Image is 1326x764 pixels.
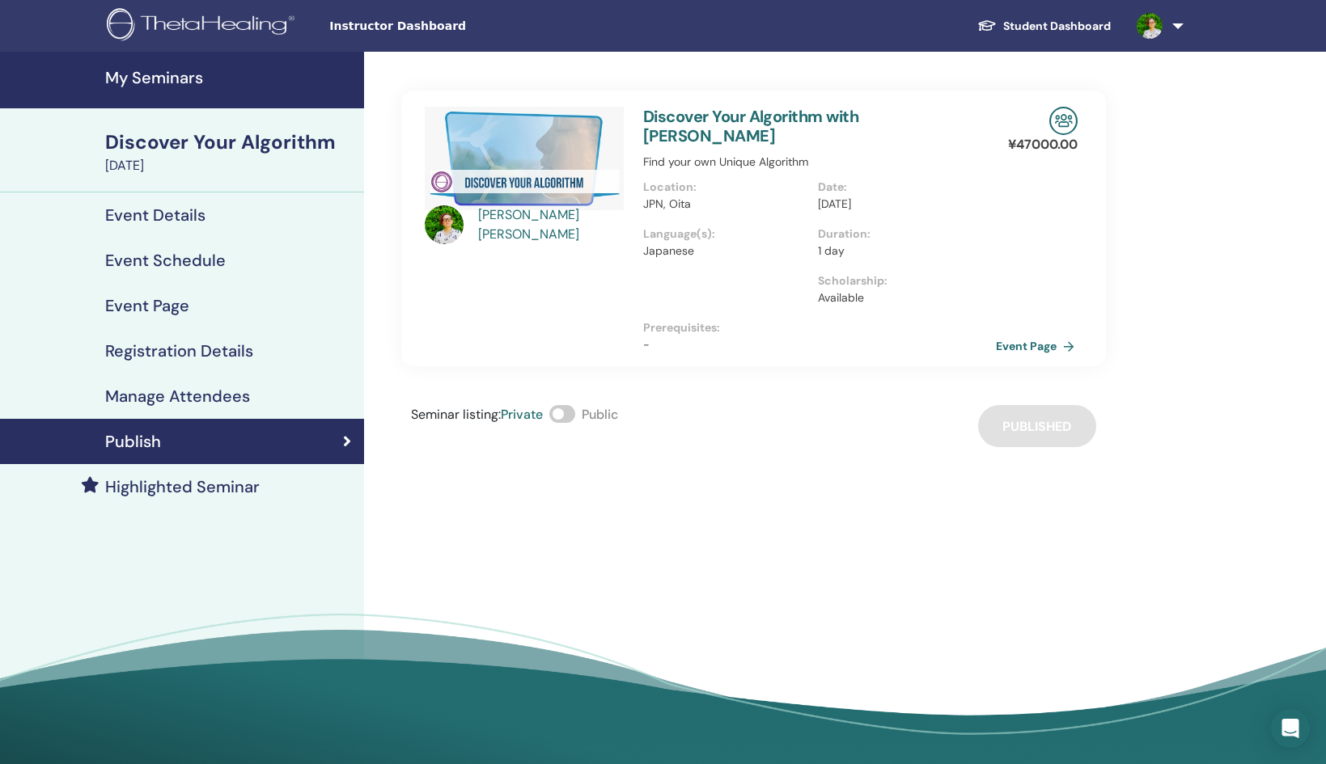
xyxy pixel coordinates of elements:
span: Public [582,406,618,423]
a: Discover Your Algorithm with [PERSON_NAME] [643,106,858,146]
p: ¥ 47000.00 [1008,135,1078,154]
p: Find your own Unique Algorithm [643,154,993,171]
h4: Highlighted Seminar [105,477,260,496]
p: JPN, Oita [643,196,808,213]
div: [DATE] [105,156,354,175]
span: Seminar listing : [411,406,501,423]
div: Discover Your Algorithm [105,129,354,156]
h4: Manage Attendees [105,386,250,406]
img: Discover Your Algorithm [425,107,624,210]
p: Prerequisites : [643,319,993,336]
p: Duration : [818,226,983,243]
p: Language(s) : [643,226,808,243]
p: Japanese [643,243,808,260]
div: Open Intercom Messenger [1271,709,1310,748]
p: - [643,336,993,353]
p: 1 day [818,243,983,260]
span: Instructor Dashboard [329,18,572,35]
p: [DATE] [818,196,983,213]
p: Available [818,289,983,306]
a: [PERSON_NAME] [PERSON_NAME] [478,205,628,244]
img: default.jpg [1137,13,1163,39]
img: default.jpg [425,205,464,244]
img: In-Person Seminar [1049,107,1078,135]
img: logo.png [107,8,300,44]
h4: Event Schedule [105,251,226,270]
a: Event Page [996,334,1081,358]
h4: Event Page [105,296,189,315]
p: Location : [643,179,808,196]
p: Scholarship : [818,272,983,289]
a: Discover Your Algorithm[DATE] [95,129,364,175]
h4: Event Details [105,205,205,225]
p: Date : [818,179,983,196]
h4: Publish [105,432,161,451]
a: Student Dashboard [964,11,1124,41]
h4: My Seminars [105,68,354,87]
img: graduation-cap-white.svg [977,19,997,32]
h4: Registration Details [105,341,253,361]
span: Private [501,406,543,423]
